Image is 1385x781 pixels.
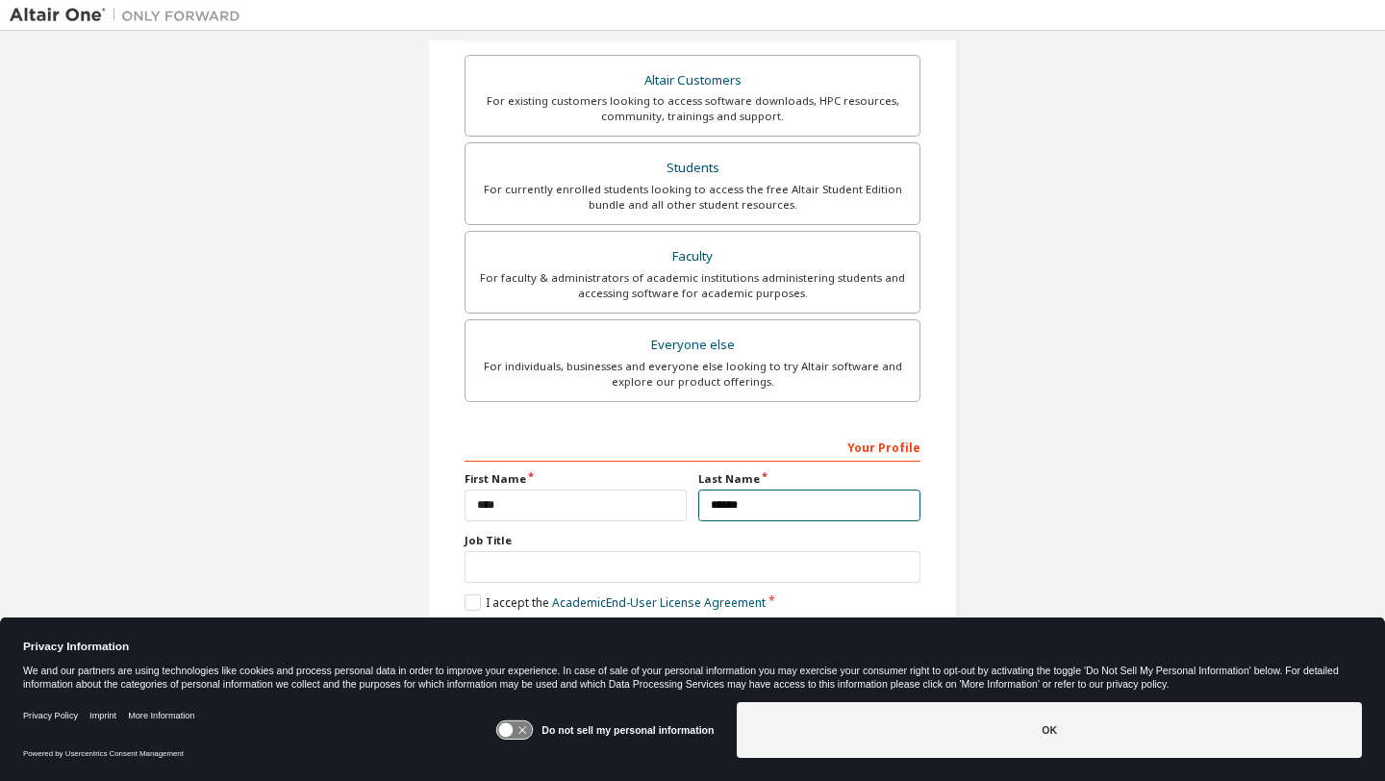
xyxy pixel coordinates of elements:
[10,6,250,25] img: Altair One
[477,67,908,94] div: Altair Customers
[477,359,908,390] div: For individuals, businesses and everyone else looking to try Altair software and explore our prod...
[465,594,766,611] label: I accept the
[477,93,908,124] div: For existing customers looking to access software downloads, HPC resources, community, trainings ...
[477,332,908,359] div: Everyone else
[465,431,920,462] div: Your Profile
[465,533,920,548] label: Job Title
[552,594,766,611] a: Academic End-User License Agreement
[477,243,908,270] div: Faculty
[477,270,908,301] div: For faculty & administrators of academic institutions administering students and accessing softwa...
[477,182,908,213] div: For currently enrolled students looking to access the free Altair Student Edition bundle and all ...
[465,471,687,487] label: First Name
[698,471,920,487] label: Last Name
[477,155,908,182] div: Students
